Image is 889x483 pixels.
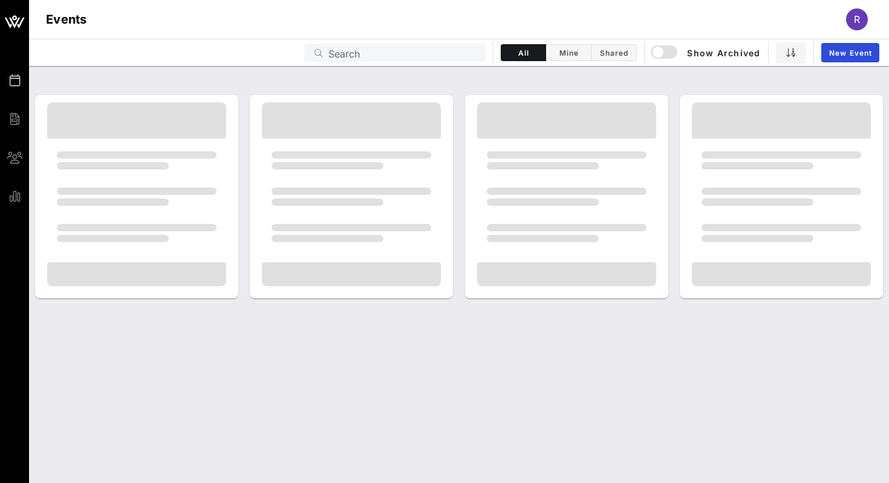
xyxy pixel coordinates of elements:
[553,48,584,57] span: Mine
[591,44,637,61] button: Shared
[854,13,860,25] span: R
[46,10,87,29] h1: Events
[653,45,760,60] span: Show Archived
[652,42,761,64] button: Show Archived
[546,44,591,61] button: Mine
[846,8,868,30] div: R
[821,43,879,62] a: New Event
[599,48,629,57] span: Shared
[509,48,538,57] span: All
[829,48,872,57] span: New Event
[501,44,546,61] button: All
